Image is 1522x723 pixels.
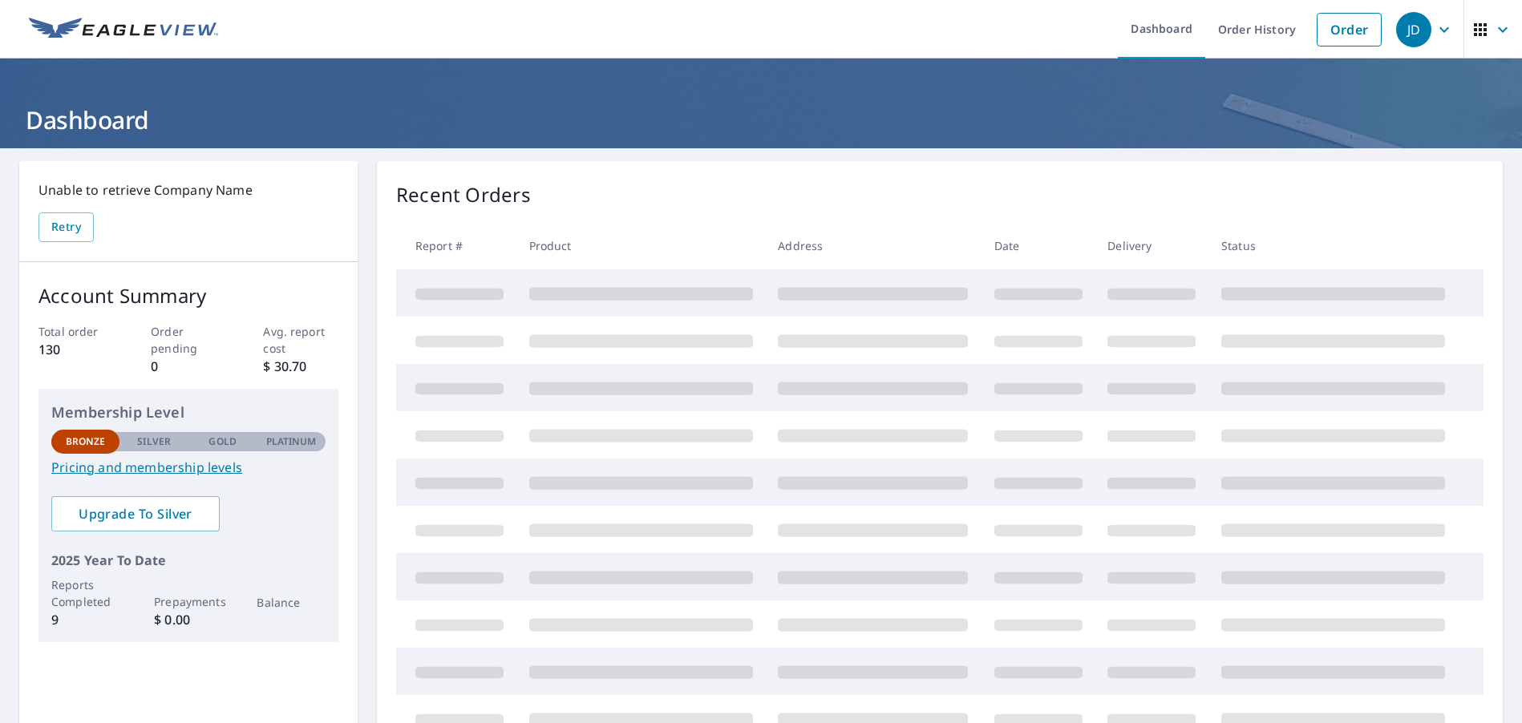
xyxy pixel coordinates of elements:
th: Report # [396,222,516,269]
a: Upgrade To Silver [51,496,220,531]
th: Product [516,222,766,269]
p: 0 [151,357,225,376]
th: Delivery [1095,222,1208,269]
p: Balance [257,594,325,611]
img: EV Logo [29,18,218,42]
p: $ 30.70 [263,357,338,376]
p: Recent Orders [396,180,531,209]
p: Order pending [151,323,225,357]
span: Retry [51,217,81,237]
p: Avg. report cost [263,323,338,357]
p: 2025 Year To Date [51,551,326,570]
p: Account Summary [38,281,338,310]
button: Retry [38,212,94,242]
span: Upgrade To Silver [64,505,207,523]
th: Status [1208,222,1458,269]
p: Gold [208,434,236,449]
p: Bronze [66,434,106,449]
h1: Dashboard [19,103,1503,136]
p: Prepayments [154,593,222,610]
p: 130 [38,340,113,359]
p: Platinum [266,434,317,449]
p: Total order [38,323,113,340]
p: 9 [51,610,119,629]
p: Unable to retrieve Company Name [38,180,338,200]
th: Address [765,222,981,269]
p: Silver [137,434,171,449]
a: Pricing and membership levels [51,458,326,477]
p: Reports Completed [51,576,119,610]
th: Date [982,222,1095,269]
p: Membership Level [51,402,326,423]
a: Order [1317,13,1382,46]
div: JD [1396,12,1431,47]
p: $ 0.00 [154,610,222,629]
